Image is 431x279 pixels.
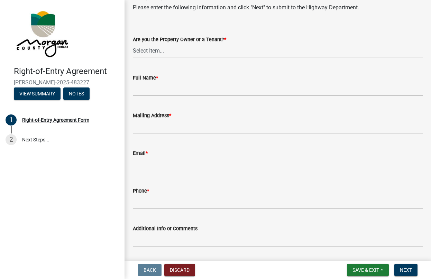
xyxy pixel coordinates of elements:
[133,37,226,42] label: Are you the Property Owner or a Tenant?
[394,264,418,276] button: Next
[164,264,195,276] button: Discard
[400,267,412,273] span: Next
[133,113,171,118] label: Mailing Address
[14,91,61,97] wm-modal-confirm: Summary
[6,114,17,125] div: 1
[6,134,17,145] div: 2
[14,79,111,86] span: [PERSON_NAME]-2025-483227
[14,66,119,76] h4: Right-of-Entry Agreement
[144,267,156,273] span: Back
[63,91,90,97] wm-modal-confirm: Notes
[133,226,198,231] label: Additional Info or Comments
[14,87,61,100] button: View Summary
[133,76,158,81] label: Full Name
[352,267,379,273] span: Save & Exit
[133,189,149,194] label: Phone
[133,151,148,156] label: Email
[347,264,389,276] button: Save & Exit
[133,3,423,12] p: Please enter the following information and click "Next" to submit to the Highway Department.
[22,118,89,122] div: Right-of-Entry Agreement Form
[138,264,162,276] button: Back
[63,87,90,100] button: Notes
[14,7,70,59] img: Morgan County, Indiana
